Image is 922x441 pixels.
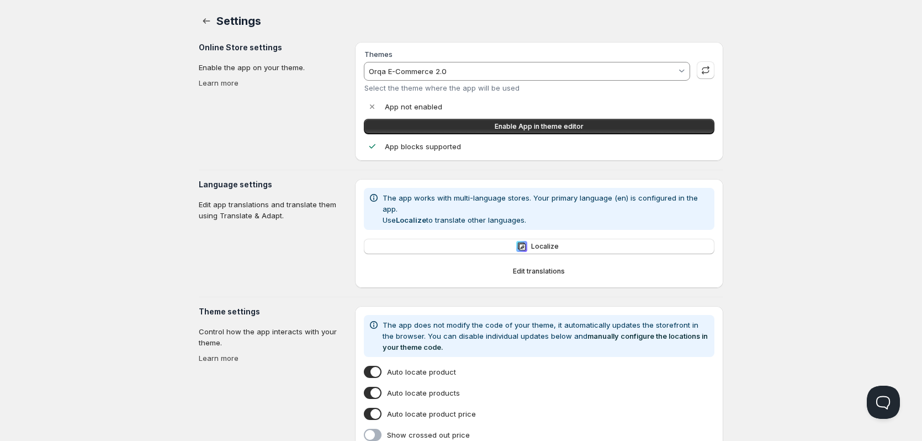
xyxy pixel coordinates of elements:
a: manually configure the locations in your theme code. [383,332,708,351]
h3: Online Store settings [199,42,346,53]
iframe: Help Scout Beacon - Open [867,386,900,419]
p: The app does not modify the code of your theme, it automatically updates the storefront in the br... [383,319,710,353]
span: Enable App in theme editor [495,122,584,131]
p: App not enabled [385,101,442,112]
img: Localize [516,241,527,252]
p: Control how the app interacts with your theme. [199,326,346,348]
span: Auto locate products [387,387,460,398]
p: Edit app translations and translate them using Translate & Adapt. [199,199,346,221]
button: Edit translations [364,264,714,279]
span: Settings [216,14,261,28]
span: Localize [531,242,559,251]
span: Auto locate product price [387,408,476,419]
p: The app works with multi-language stores. Your primary language (en) is configured in the app. Us... [383,192,710,225]
h3: Language settings [199,179,346,190]
button: LocalizeLocalize [364,239,714,254]
span: Show crossed out price [387,429,470,440]
h3: Theme settings [199,306,346,317]
b: Localize [396,216,426,224]
a: Learn more [199,78,239,87]
span: Auto locate product [387,366,456,377]
label: Themes [364,50,393,59]
span: Edit translations [513,267,565,276]
div: Select the theme where the app will be used [364,83,690,92]
p: Enable the app on your theme. [199,62,346,73]
a: Learn more [199,354,239,363]
a: Enable App in theme editor [364,119,714,134]
p: App blocks supported [385,141,461,152]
